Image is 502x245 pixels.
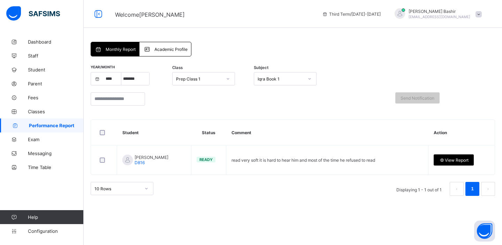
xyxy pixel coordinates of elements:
[28,95,84,100] span: Fees
[450,182,464,196] li: 上一页
[172,65,183,70] span: Class
[231,158,423,163] p: read very soft it is hard to hear him and most of the time he refused to read
[28,53,84,59] span: Staff
[428,120,495,145] th: Action
[154,47,188,52] span: Academic Profile
[28,109,84,114] span: Classes
[469,184,476,193] a: 1
[409,9,470,14] span: [PERSON_NAME] Bashir
[439,158,469,163] span: View Report
[106,47,136,52] span: Monthly Report
[176,76,222,82] div: Prep Class 1
[29,123,84,128] span: Performance Report
[135,155,168,165] span: [PERSON_NAME]
[191,120,226,145] th: Status
[254,65,268,70] span: Subject
[28,151,84,156] span: Messaging
[258,76,304,82] div: Iqra Book 1
[465,182,479,196] li: 1
[135,160,145,165] span: D816
[94,186,140,191] div: 10 Rows
[28,137,84,142] span: Exam
[117,120,191,145] th: Student
[28,164,84,170] span: Time Table
[388,8,485,20] div: HamidBashir
[91,65,115,69] span: Year/Month
[409,15,470,19] span: [EMAIL_ADDRESS][DOMAIN_NAME]
[6,6,60,21] img: safsims
[481,182,495,196] button: next page
[391,182,447,196] li: Displaying 1 - 1 out of 1
[28,214,83,220] span: Help
[28,81,84,86] span: Parent
[481,182,495,196] li: 下一页
[226,120,428,145] th: Comment
[322,12,381,17] span: session/term information
[199,157,213,162] span: Ready
[474,221,495,242] button: Open asap
[450,182,464,196] button: prev page
[115,11,185,18] span: Welcome [PERSON_NAME]
[401,95,434,101] span: Send Notification
[28,67,84,72] span: Student
[28,39,84,45] span: Dashboard
[28,228,83,234] span: Configuration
